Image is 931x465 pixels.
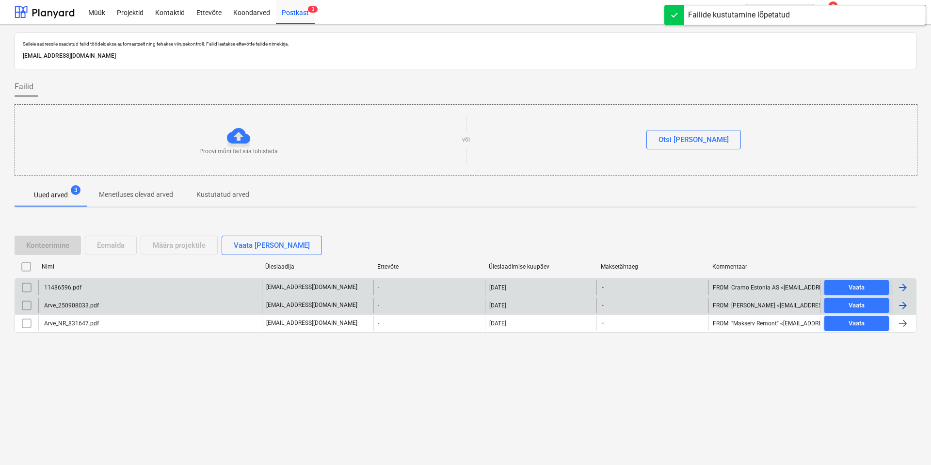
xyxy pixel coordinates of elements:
[489,302,506,309] div: [DATE]
[377,263,482,270] div: Ettevõte
[646,130,741,149] button: Otsi [PERSON_NAME]
[266,319,357,327] p: [EMAIL_ADDRESS][DOMAIN_NAME]
[373,280,485,295] div: -
[712,263,817,270] div: Kommentaar
[849,318,865,329] div: Vaata
[15,81,33,93] span: Failid
[601,283,605,291] span: -
[265,263,369,270] div: Üleslaadija
[824,298,889,313] button: Vaata
[489,284,506,291] div: [DATE]
[43,302,99,309] div: Arve_250908033.pdf
[373,316,485,331] div: -
[601,263,705,270] div: Maksetähtaeg
[266,301,357,309] p: [EMAIL_ADDRESS][DOMAIN_NAME]
[234,239,310,252] div: Vaata [PERSON_NAME]
[15,104,917,176] div: Proovi mõni fail siia lohistadavõiOtsi [PERSON_NAME]
[308,6,318,13] span: 3
[658,133,729,146] div: Otsi [PERSON_NAME]
[688,9,790,21] div: Failide kustutamine lõpetatud
[849,300,865,311] div: Vaata
[222,236,322,255] button: Vaata [PERSON_NAME]
[34,190,68,200] p: Uued arved
[99,190,173,200] p: Menetluses olevad arved
[849,282,865,293] div: Vaata
[824,316,889,331] button: Vaata
[196,190,249,200] p: Kustutatud arved
[23,51,908,61] p: [EMAIL_ADDRESS][DOMAIN_NAME]
[23,41,908,47] p: Sellele aadressile saadetud failid töödeldakse automaatselt ning tehakse viirusekontroll. Failid ...
[883,418,931,465] iframe: Chat Widget
[489,263,593,270] div: Üleslaadimise kuupäev
[489,320,506,327] div: [DATE]
[373,298,485,313] div: -
[462,136,470,144] p: või
[601,319,605,327] span: -
[42,263,257,270] div: Nimi
[824,280,889,295] button: Vaata
[266,283,357,291] p: [EMAIL_ADDRESS][DOMAIN_NAME]
[601,301,605,309] span: -
[43,320,99,327] div: Arve_NR_831647.pdf
[199,147,278,156] p: Proovi mõni fail siia lohistada
[43,284,81,291] div: 11486596.pdf
[71,185,80,195] span: 3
